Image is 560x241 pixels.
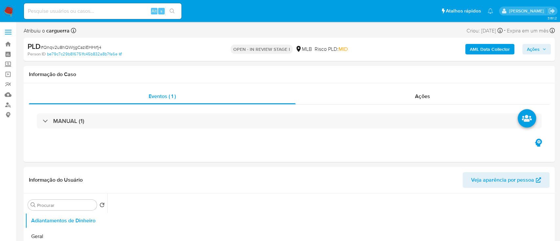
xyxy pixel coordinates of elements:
span: Ações [415,92,430,100]
span: Atalhos rápidos [446,8,481,14]
button: search-icon [165,7,179,16]
span: # Qnqv2u8hQWrjgCaziEHHrfj4 [41,44,101,50]
button: Procurar [31,202,36,208]
b: carguerra [45,27,70,34]
button: Retornar ao pedido padrão [99,202,105,210]
span: Expira em um mês [507,27,549,34]
span: s [160,8,162,14]
button: Veja aparência por pessoa [463,172,550,188]
input: Pesquise usuários ou casos... [24,7,181,15]
a: Notificações [487,8,493,14]
h1: Informação do Caso [29,71,550,78]
div: MLB [295,46,312,53]
input: Procurar [37,202,94,208]
a: Sair [548,8,555,14]
span: Atribuiu o [24,27,70,34]
div: MANUAL (1) [37,113,542,129]
b: PLD [28,41,41,51]
span: Alt [152,8,157,14]
h3: MANUAL (1) [53,117,84,125]
h1: Informação do Usuário [29,177,83,183]
span: Eventos ( 1 ) [149,92,176,100]
button: Ações [522,44,551,54]
span: - [504,26,506,35]
span: Ações [527,44,540,54]
b: Person ID [28,51,46,57]
span: Risco PLD: [315,46,348,53]
p: OPEN - IN REVIEW STAGE I [231,45,293,54]
button: AML Data Collector [465,44,514,54]
a: be79c7c29b816751fc45b832a8b7fa6e [47,51,122,57]
span: MID [339,45,348,53]
p: carlos.guerra@mercadopago.com.br [509,8,546,14]
div: Criou: [DATE] [467,26,503,35]
span: Veja aparência por pessoa [471,172,534,188]
b: AML Data Collector [470,44,510,54]
button: Adiantamentos de Dinheiro [25,213,107,229]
